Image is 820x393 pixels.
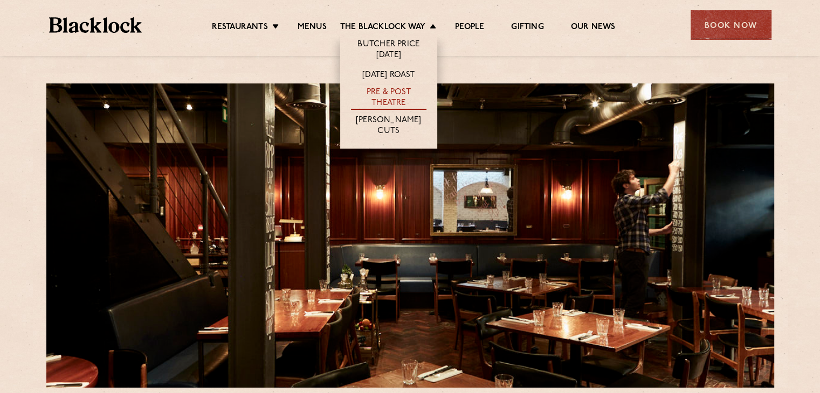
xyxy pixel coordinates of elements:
a: Restaurants [212,22,268,34]
a: Butcher Price [DATE] [351,39,426,62]
a: Gifting [511,22,543,34]
a: [DATE] Roast [362,70,415,82]
a: Menus [298,22,327,34]
a: The Blacklock Way [340,22,425,34]
img: BL_Textured_Logo-footer-cropped.svg [49,17,142,33]
div: Book Now [691,10,771,40]
a: Our News [571,22,616,34]
a: [PERSON_NAME] Cuts [351,115,426,138]
a: Pre & Post Theatre [351,87,426,110]
a: People [455,22,484,34]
